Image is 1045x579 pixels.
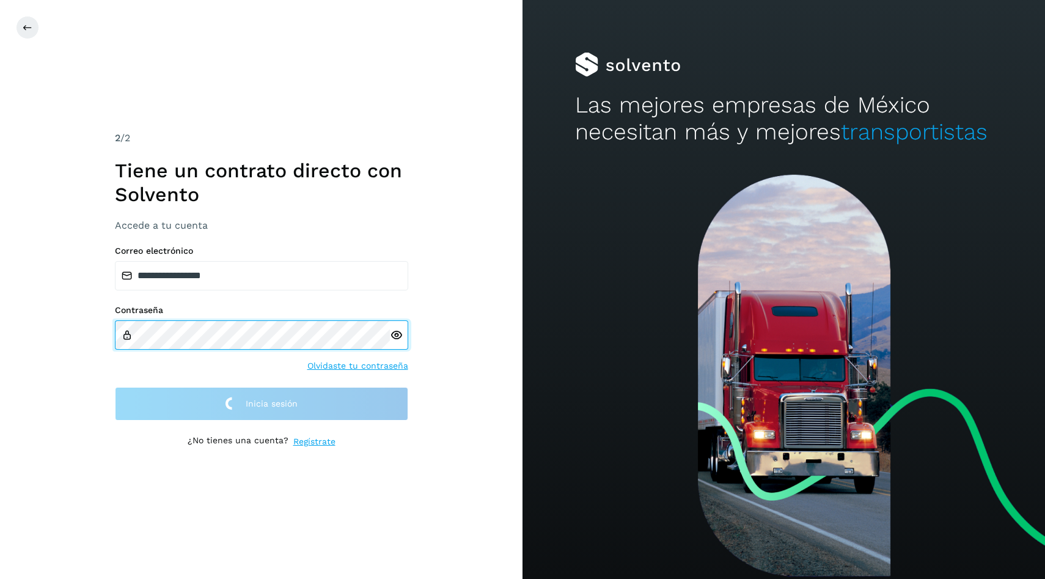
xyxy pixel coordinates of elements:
[115,132,120,144] span: 2
[246,399,298,408] span: Inicia sesión
[841,119,988,145] span: transportistas
[293,435,335,448] a: Regístrate
[115,246,408,256] label: Correo electrónico
[115,131,408,146] div: /2
[188,435,288,448] p: ¿No tienes una cuenta?
[115,387,408,421] button: Inicia sesión
[115,305,408,315] label: Contraseña
[575,92,993,146] h2: Las mejores empresas de México necesitan más y mejores
[115,159,408,206] h1: Tiene un contrato directo con Solvento
[307,360,408,372] a: Olvidaste tu contraseña
[115,219,408,231] h3: Accede a tu cuenta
